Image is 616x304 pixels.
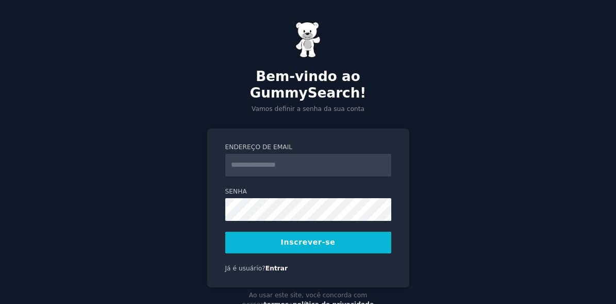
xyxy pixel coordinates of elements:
font: Já é usuário? [225,265,265,272]
font: Vamos definir a senha da sua conta [252,105,364,113]
font: Senha [225,188,247,195]
font: Endereço de email [225,143,293,151]
button: Inscrever-se [225,232,391,253]
a: Entrar [265,265,288,272]
font: Inscrever-se [281,238,336,246]
font: Bem-vindo ao GummySearch! [250,69,367,101]
img: Ursinho de goma [295,22,321,58]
